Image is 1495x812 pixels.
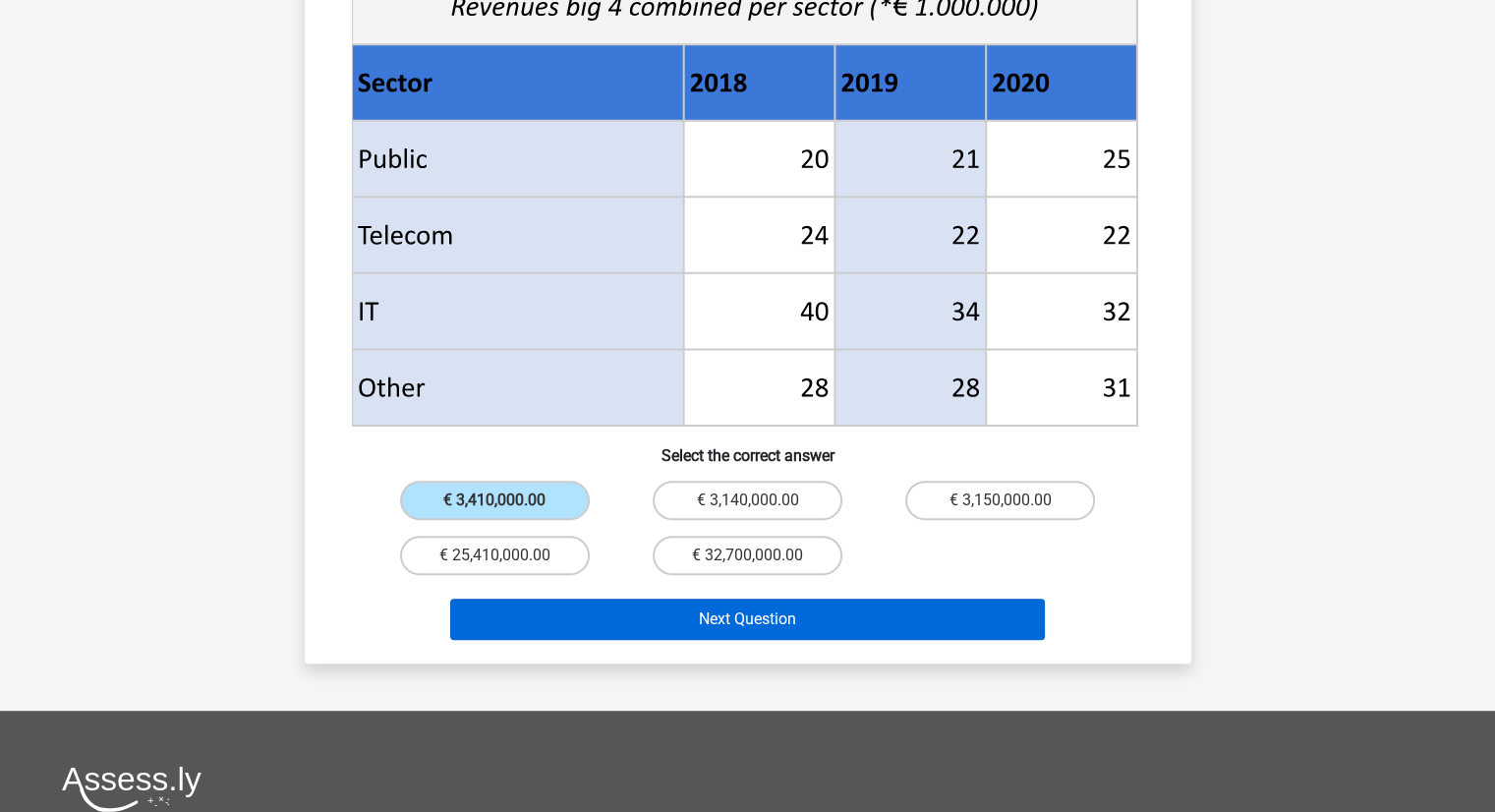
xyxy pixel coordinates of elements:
[400,536,590,575] label: € 25,410,000.00
[336,431,1160,465] h6: Select the correct answer
[653,481,842,520] label: € 3,140,000.00
[62,766,201,812] img: Assessly logo
[400,481,590,520] label: € 3,410,000.00
[905,481,1095,520] label: € 3,150,000.00
[450,599,1045,640] button: Next Question
[653,536,842,575] label: € 32,700,000.00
